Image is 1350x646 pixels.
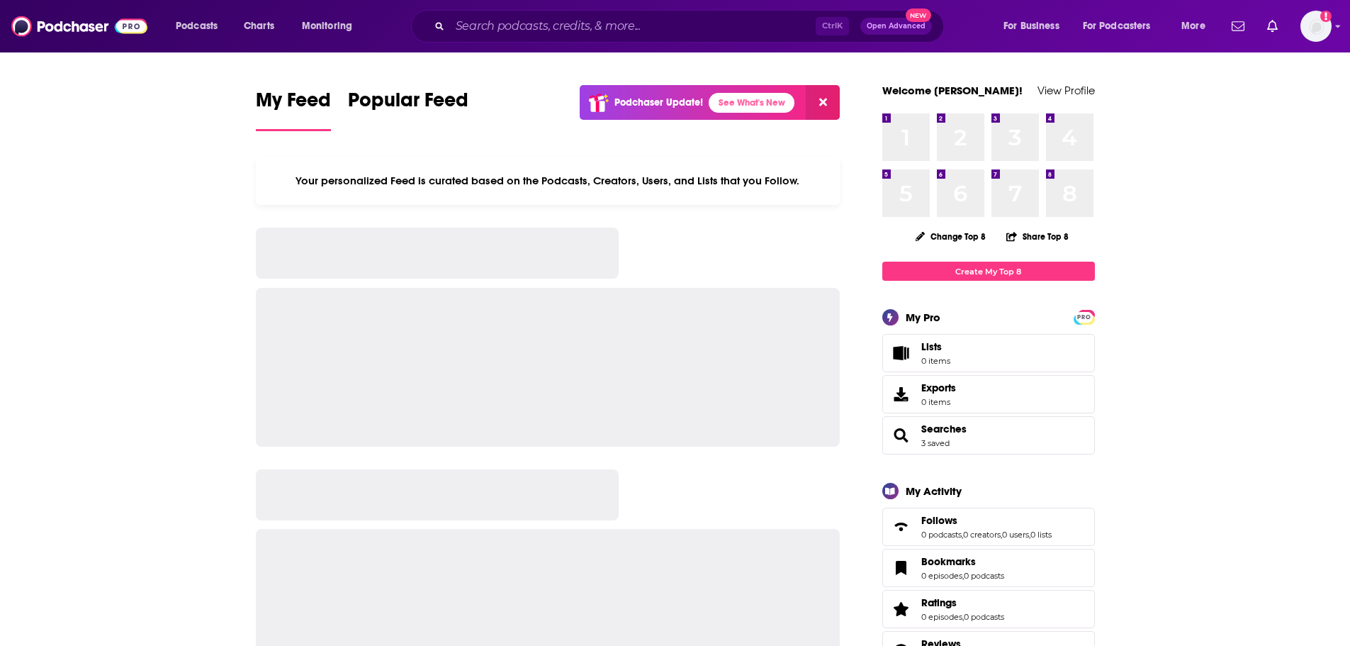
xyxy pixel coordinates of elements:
[882,508,1095,546] span: Follows
[882,334,1095,372] a: Lists
[302,16,352,36] span: Monitoring
[235,15,283,38] a: Charts
[256,88,331,131] a: My Feed
[1171,15,1223,38] button: open menu
[348,88,468,131] a: Popular Feed
[348,88,468,121] span: Popular Feed
[1300,11,1332,42] img: User Profile
[906,311,940,324] div: My Pro
[882,84,1023,97] a: Welcome [PERSON_NAME]!
[867,23,926,30] span: Open Advanced
[921,423,967,435] a: Searches
[166,15,236,38] button: open menu
[921,555,976,568] span: Bookmarks
[1320,11,1332,22] svg: Add a profile image
[921,514,1052,527] a: Follows
[921,612,962,622] a: 0 episodes
[860,18,932,35] button: Open AdvancedNew
[1181,16,1205,36] span: More
[887,599,916,619] a: Ratings
[906,9,931,22] span: New
[994,15,1077,38] button: open menu
[882,416,1095,455] span: Searches
[921,555,1004,568] a: Bookmarks
[709,93,794,113] a: See What's New
[962,612,964,622] span: ,
[1083,16,1151,36] span: For Podcasters
[1002,530,1029,540] a: 0 users
[921,596,957,609] span: Ratings
[921,397,956,407] span: 0 items
[921,356,950,366] span: 0 items
[1037,84,1095,97] a: View Profile
[921,530,962,540] a: 0 podcasts
[1029,530,1030,540] span: ,
[962,571,964,581] span: ,
[256,88,331,121] span: My Feed
[882,375,1095,413] a: Exports
[292,15,371,38] button: open menu
[887,425,916,445] a: Searches
[882,549,1095,587] span: Bookmarks
[1076,311,1093,322] a: PRO
[887,558,916,578] a: Bookmarks
[1006,223,1069,250] button: Share Top 8
[614,96,703,108] p: Podchaser Update!
[964,612,1004,622] a: 0 podcasts
[450,15,816,38] input: Search podcasts, credits, & more...
[244,16,274,36] span: Charts
[921,596,1004,609] a: Ratings
[921,382,956,394] span: Exports
[882,262,1095,281] a: Create My Top 8
[1001,530,1002,540] span: ,
[963,530,1001,540] a: 0 creators
[887,343,916,363] span: Lists
[921,514,957,527] span: Follows
[1300,11,1332,42] span: Logged in as WesBurdett
[964,571,1004,581] a: 0 podcasts
[424,10,957,43] div: Search podcasts, credits, & more...
[1261,14,1283,38] a: Show notifications dropdown
[176,16,218,36] span: Podcasts
[906,484,962,498] div: My Activity
[921,340,942,353] span: Lists
[1226,14,1250,38] a: Show notifications dropdown
[1003,16,1059,36] span: For Business
[887,384,916,404] span: Exports
[11,13,147,40] img: Podchaser - Follow, Share and Rate Podcasts
[256,157,840,205] div: Your personalized Feed is curated based on the Podcasts, Creators, Users, and Lists that you Follow.
[921,438,950,448] a: 3 saved
[1074,15,1171,38] button: open menu
[1076,312,1093,323] span: PRO
[1030,530,1052,540] a: 0 lists
[816,17,849,35] span: Ctrl K
[907,228,995,245] button: Change Top 8
[962,530,963,540] span: ,
[921,571,962,581] a: 0 episodes
[882,590,1095,628] span: Ratings
[1300,11,1332,42] button: Show profile menu
[887,517,916,537] a: Follows
[921,340,950,353] span: Lists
